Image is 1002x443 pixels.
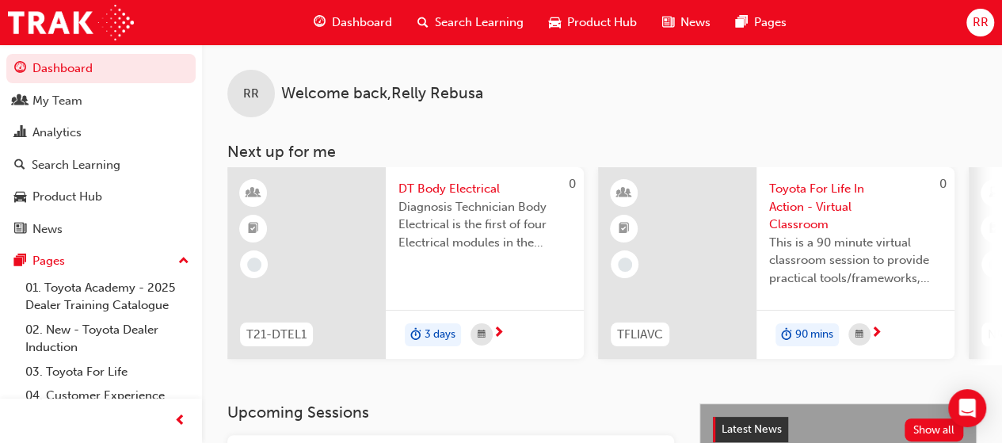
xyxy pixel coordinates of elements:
span: booktick-icon [248,219,259,239]
span: 0 [569,177,576,191]
h3: Next up for me [202,143,1002,161]
span: news-icon [14,223,26,237]
span: Dashboard [332,13,392,32]
img: Trak [8,5,134,40]
button: Pages [6,246,196,276]
span: Welcome back , Relly Rebusa [281,85,483,103]
a: 01. Toyota Academy - 2025 Dealer Training Catalogue [19,276,196,318]
span: Product Hub [567,13,637,32]
a: Latest NewsShow all [713,417,963,442]
span: calendar-icon [478,325,486,345]
a: My Team [6,86,196,116]
a: 04. Customer Experience [19,384,196,408]
span: next-icon [493,327,505,341]
span: RR [972,13,988,32]
span: chart-icon [14,126,26,140]
span: 0 [939,177,947,191]
span: Search Learning [435,13,524,32]
a: 03. Toyota For Life [19,360,196,384]
span: learningResourceType_ELEARNING-icon [989,183,1000,204]
a: News [6,215,196,244]
span: Toyota For Life In Action - Virtual Classroom [769,180,942,234]
span: Pages [754,13,787,32]
button: DashboardMy TeamAnalyticsSearch LearningProduct HubNews [6,51,196,246]
span: DT Body Electrical [398,180,571,198]
span: next-icon [871,327,882,341]
span: prev-icon [174,411,186,431]
span: up-icon [178,251,189,272]
span: car-icon [549,13,561,32]
span: learningResourceType_INSTRUCTOR_LED-icon [619,183,630,204]
div: Search Learning [32,156,120,174]
a: news-iconNews [650,6,723,39]
span: car-icon [14,190,26,204]
div: Product Hub [32,188,102,206]
span: News [680,13,711,32]
a: Search Learning [6,151,196,180]
span: pages-icon [14,254,26,269]
button: Show all [905,418,964,441]
button: RR [966,9,994,36]
div: Open Intercom Messenger [948,389,986,427]
span: guage-icon [14,62,26,76]
span: learningResourceType_INSTRUCTOR_LED-icon [248,183,259,204]
a: Product Hub [6,182,196,212]
span: duration-icon [410,325,421,346]
div: Analytics [32,124,82,142]
div: Pages [32,252,65,270]
div: My Team [32,92,82,110]
a: search-iconSearch Learning [405,6,536,39]
span: 3 days [425,326,455,344]
a: 0T21-DTEL1DT Body ElectricalDiagnosis Technician Body Electrical is the first of four Electrical ... [227,167,584,359]
span: duration-icon [781,325,792,346]
a: Dashboard [6,54,196,83]
a: guage-iconDashboard [301,6,405,39]
span: 90 mins [795,326,833,344]
div: News [32,220,63,239]
a: car-iconProduct Hub [536,6,650,39]
span: This is a 90 minute virtual classroom session to provide practical tools/frameworks, behaviours a... [769,234,942,288]
a: 0TFLIAVCToyota For Life In Action - Virtual ClassroomThis is a 90 minute virtual classroom sessio... [598,167,954,359]
span: guage-icon [314,13,326,32]
span: search-icon [14,158,25,173]
a: 02. New - Toyota Dealer Induction [19,318,196,360]
span: people-icon [14,94,26,109]
h3: Upcoming Sessions [227,403,674,422]
a: Analytics [6,118,196,147]
span: booktick-icon [619,219,630,239]
span: RR [243,85,259,103]
span: calendar-icon [855,325,863,345]
span: Latest News [722,422,782,436]
span: Diagnosis Technician Body Electrical is the first of four Electrical modules in the Diagnosis Tec... [398,198,571,252]
span: search-icon [417,13,429,32]
span: T21-DTEL1 [246,326,307,344]
span: news-icon [662,13,674,32]
span: TFLIAVC [617,326,663,344]
span: pages-icon [736,13,748,32]
a: pages-iconPages [723,6,799,39]
span: learningRecordVerb_NONE-icon [618,258,632,272]
span: learningRecordVerb_NONE-icon [247,258,261,272]
span: booktick-icon [989,219,1000,239]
